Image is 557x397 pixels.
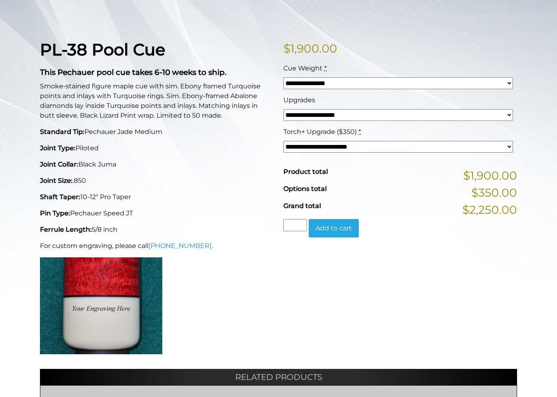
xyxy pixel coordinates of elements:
button: Add to cart [309,219,359,238]
p: Pechauer Jade Medium [40,127,274,137]
p: Pechauer Speed JT [40,208,274,218]
abbr: required [358,128,361,136]
a: [PHONE_NUMBER]. [148,242,213,250]
p: Piloted [40,143,274,153]
strong: Pin Type: [40,209,70,217]
strong: PL-38 Pool Cue [40,39,165,59]
span: $350.00 [471,184,517,201]
p: For custom engraving, please call [40,241,274,251]
bdi: 1,900.00 [283,42,337,55]
p: Smoke-stained figure maple cue with sim. Ebony framed Turquoise points and inlays with Turquoise ... [40,81,274,121]
p: 5/8 inch [40,225,274,235]
span: $1,900.00 [463,167,517,184]
input: Product quantity [283,219,307,231]
span: Product total [283,168,328,175]
span: $2,250.00 [462,201,517,218]
p: Black Juma [40,160,274,169]
strong: Joint Type: [40,144,75,152]
span: Options total [283,185,327,193]
span: Grand total [283,202,321,210]
span: $ [283,42,290,55]
span: Torch+ Upgrade ($350) [283,128,357,136]
strong: Joint Size: [40,177,73,184]
p: 10-12" Pro Taper [40,192,274,202]
strong: Joint Collar: [40,160,78,168]
strong: Ferrule Length: [40,226,92,233]
h2: Related products [40,369,517,385]
strong: This Pechauer pool cue takes 6-10 weeks to ship. [40,68,226,77]
strong: Shaft Taper: [40,193,80,201]
p: .850 [40,176,274,186]
span: Cue Weight [283,64,323,72]
abbr: required [324,64,327,72]
strong: Standard Tip: [40,128,84,136]
span: Upgrades [283,96,315,104]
